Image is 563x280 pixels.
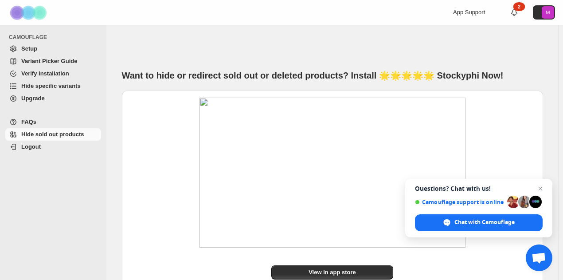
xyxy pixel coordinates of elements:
[21,70,69,77] span: Verify Installation
[546,10,550,15] text: M
[513,2,525,11] div: 2
[5,141,101,153] a: Logout
[309,268,356,277] span: View in app store
[526,245,552,271] a: Open chat
[5,43,101,55] a: Setup
[5,116,101,128] a: FAQs
[21,143,41,150] span: Logout
[454,218,515,226] span: Chat with Camouflage
[199,98,465,248] img: image
[415,214,543,231] span: Chat with Camouflage
[5,80,101,92] a: Hide specific variants
[5,55,101,67] a: Variant Picker Guide
[5,67,101,80] a: Verify Installation
[21,83,81,89] span: Hide specific variants
[453,9,485,16] span: App Support
[5,128,101,141] a: Hide sold out products
[21,95,45,102] span: Upgrade
[271,265,393,280] a: View in app store
[510,8,519,17] a: 2
[9,34,102,41] span: CAMOUFLAGE
[122,69,543,82] h1: Want to hide or redirect sold out or deleted products? Install 🌟🌟🌟🌟🌟 Stockyphi Now!
[21,131,84,138] span: Hide sold out products
[533,5,555,20] button: Avatar with initials M
[5,92,101,105] a: Upgrade
[21,118,36,125] span: FAQs
[21,58,77,64] span: Variant Picker Guide
[415,199,504,205] span: Camouflage support is online
[7,0,51,25] img: Camouflage
[21,45,37,52] span: Setup
[542,6,554,19] span: Avatar with initials M
[415,185,543,192] span: Questions? Chat with us!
